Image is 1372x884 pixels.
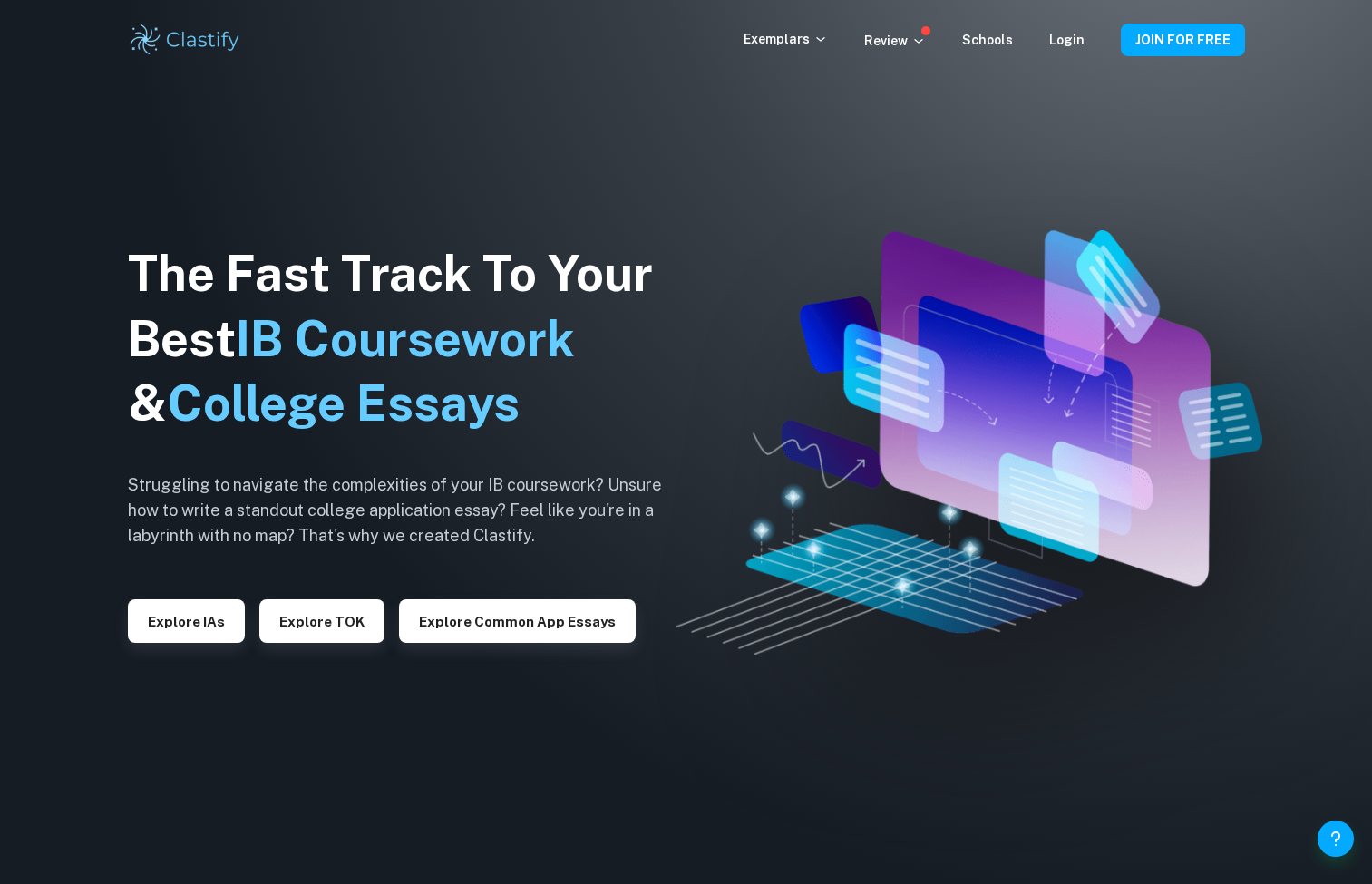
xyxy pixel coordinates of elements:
a: Explore TOK [259,612,384,629]
button: Help and Feedback [1318,821,1354,857]
a: Login [1049,33,1085,47]
a: Explore Common App essays [399,612,636,629]
p: Review [864,31,926,51]
button: Explore Common App essays [399,599,636,643]
a: Schools [962,33,1013,47]
img: Clastify logo [128,22,243,58]
span: College Essays [167,374,520,432]
span: IB Coursework [236,310,575,367]
button: Explore IAs [128,599,245,643]
button: Explore TOK [259,599,384,643]
button: JOIN FOR FREE [1121,24,1245,56]
a: Explore IAs [128,612,245,629]
p: Exemplars [744,29,828,49]
h6: Struggling to navigate the complexities of your IB coursework? Unsure how to write a standout col... [128,472,690,549]
img: Clastify hero [676,230,1262,655]
h1: The Fast Track To Your Best & [128,241,690,437]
